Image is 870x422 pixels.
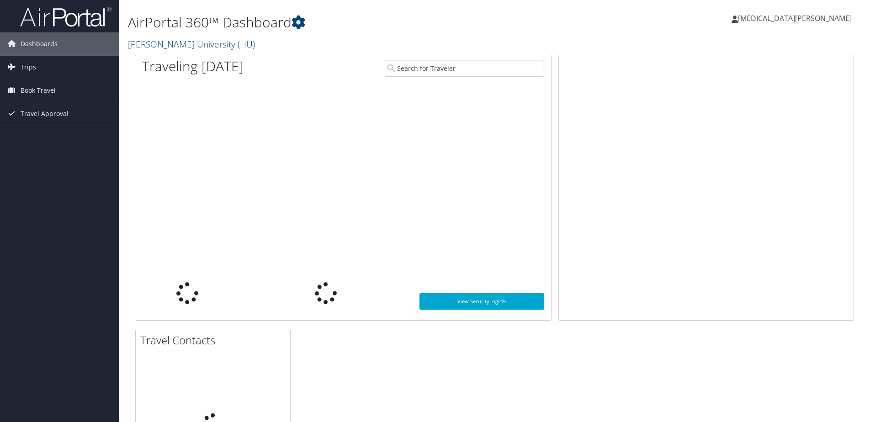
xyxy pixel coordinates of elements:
span: [MEDICAL_DATA][PERSON_NAME] [738,13,852,23]
h1: AirPortal 360™ Dashboard [128,13,616,32]
a: [PERSON_NAME] University (HU) [128,38,257,50]
span: Trips [21,56,36,79]
a: [MEDICAL_DATA][PERSON_NAME] [732,5,861,32]
span: Travel Approval [21,102,69,125]
span: Dashboards [21,32,58,55]
h2: Travel Contacts [140,332,290,348]
a: View SecurityLogic® [419,293,544,310]
h1: Traveling [DATE] [142,57,244,76]
span: Book Travel [21,79,56,102]
input: Search for Traveler [385,60,544,77]
img: airportal-logo.png [20,6,111,27]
